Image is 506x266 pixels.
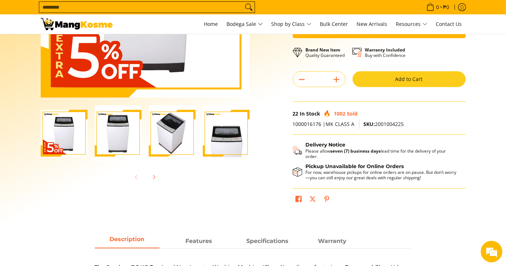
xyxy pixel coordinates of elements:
[167,235,232,248] a: Description 1
[293,121,355,127] span: 1000016176 |MK CLASS A
[347,110,358,117] span: Sold
[306,47,341,53] strong: Brand New Item
[306,141,346,148] strong: Delivery Notice
[308,194,318,206] a: Post on X
[243,2,255,13] button: Search
[364,121,404,127] span: 2001004225
[294,194,304,206] a: Share on Facebook
[300,235,365,248] span: Warranty
[306,163,404,170] strong: Pickup Unavailable for Online Orders
[42,84,99,157] span: We're online!
[353,14,391,34] a: New Arrivals
[353,71,466,87] button: Add to Cart
[365,47,406,58] p: Buy with Confidence
[306,47,345,58] p: Quality Guaranteed
[320,21,348,27] span: Bulk Center
[300,110,321,117] span: In Stock
[300,235,365,248] a: Description 3
[272,20,312,29] span: Shop by Class
[306,148,458,159] p: Please allow lead time for the delivery of your order.
[393,14,431,34] a: Resources
[41,110,88,157] img: Condura 7.5 KG Top Load Non-Inverter Washing Machine (Class A)-1
[424,3,452,11] span: •
[436,21,462,27] span: Contact Us
[293,110,299,117] span: 22
[328,74,345,85] button: Add
[357,21,388,27] span: New Arrivals
[146,169,162,185] button: Next
[293,142,458,159] button: Shipping & Delivery
[201,14,222,34] a: Home
[396,20,427,29] span: Resources
[364,121,375,127] span: SKU:
[203,105,250,161] img: Condura 7.5 KG Top Load Non-Inverter Washing Machine (Class A)-4
[317,14,352,34] a: Bulk Center
[95,235,160,248] a: Description
[120,14,466,34] nav: Main Menu
[331,148,381,154] strong: seven (7) business days
[442,5,451,10] span: ₱0
[293,74,310,85] button: Subtract
[186,238,212,244] strong: Features
[227,20,263,29] span: Bodega Sale
[433,14,466,34] a: Contact Us
[268,14,315,34] a: Shop by Class
[149,105,196,161] img: Condura 7.5 KG Top Load Non-Inverter Washing Machine (Class A)-3
[4,184,137,209] textarea: Type your message and hit 'Enter'
[95,105,142,161] img: condura-7.5kg-topload-non-inverter-washing-machine-class-c-full-view-mang-kosme
[204,21,218,27] span: Home
[365,47,406,53] strong: Warranty Included
[37,40,121,50] div: Chat with us now
[223,14,267,34] a: Bodega Sale
[334,110,346,117] span: 1002
[246,238,288,244] strong: Specifications
[435,5,440,10] span: 0
[322,194,332,206] a: Pin on Pinterest
[41,18,113,30] img: Condura 7.5 KG Top Load Non-Inverter Washing Machine (Class A) | Mang Kosme
[118,4,135,21] div: Minimize live chat window
[235,235,300,248] a: Description 2
[306,170,458,180] p: For now, warehouse pickups for online orders are on pause. But don’t worry—you can still enjoy ou...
